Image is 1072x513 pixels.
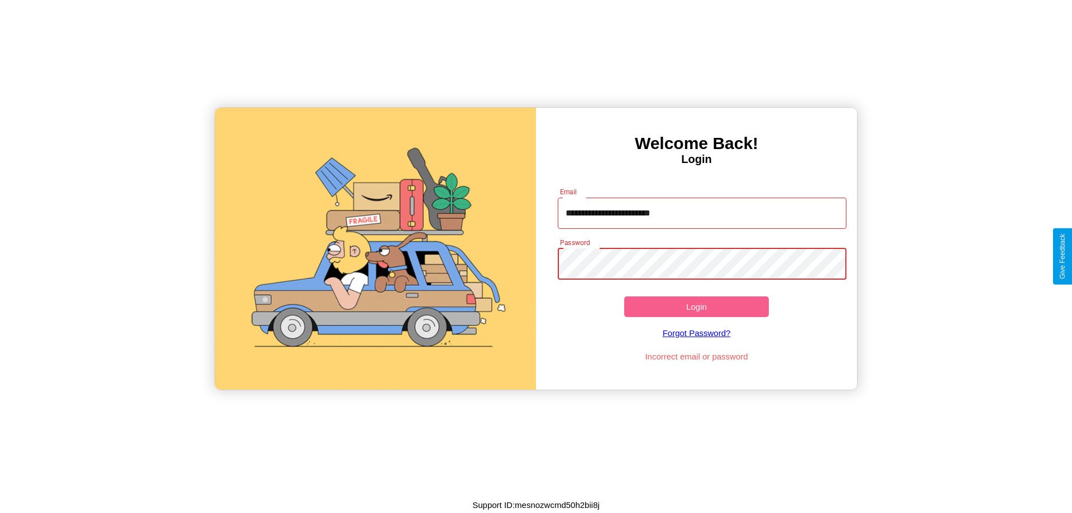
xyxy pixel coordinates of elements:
[560,238,590,247] label: Password
[552,349,841,364] p: Incorrect email or password
[560,187,577,196] label: Email
[552,317,841,349] a: Forgot Password?
[215,108,536,390] img: gif
[1059,234,1066,279] div: Give Feedback
[536,134,857,153] h3: Welcome Back!
[472,497,600,512] p: Support ID: mesnozwcmd50h2bii8j
[536,153,857,166] h4: Login
[624,296,769,317] button: Login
